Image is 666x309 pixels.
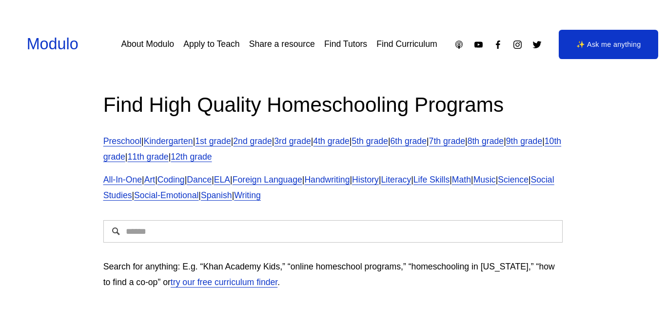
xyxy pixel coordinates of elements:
a: Facebook [493,40,503,50]
a: History [352,175,379,185]
a: Handwriting [304,175,350,185]
a: Share a resource [249,36,315,53]
input: Search [103,220,563,243]
a: Math [452,175,471,185]
p: Search for anything: E.g. “Khan Academy Kids,” “online homeschool programs,” “homeschooling in [U... [103,259,563,290]
a: Social Studies [103,175,554,200]
a: Art [144,175,156,185]
a: 11th grade [127,152,168,162]
a: 1st grade [195,136,231,146]
a: 7th grade [429,136,465,146]
a: try our free curriculum finder [171,277,277,287]
a: Find Tutors [324,36,367,53]
a: Science [498,175,529,185]
a: 9th grade [506,136,542,146]
a: Find Curriculum [376,36,437,53]
a: Literacy [381,175,411,185]
a: Apply to Teach [183,36,239,53]
p: | | | | | | | | | | | | | | | | [103,172,563,204]
a: Coding [157,175,185,185]
a: All-In-One [103,175,142,185]
a: 6th grade [391,136,427,146]
p: | | | | | | | | | | | | | [103,134,563,165]
a: Music [473,175,496,185]
a: Preschool [103,136,141,146]
a: Twitter [532,40,542,50]
a: 4th grade [313,136,349,146]
a: 2nd grade [233,136,272,146]
a: YouTube [473,40,484,50]
a: 12th grade [171,152,212,162]
a: ELA [214,175,230,185]
a: 5th grade [352,136,388,146]
a: Foreign Language [233,175,302,185]
a: Kindergarten [144,136,193,146]
a: Spanish [201,190,232,200]
h2: Find High Quality Homeschooling Programs [103,91,563,118]
a: ✨ Ask me anything [559,30,658,59]
a: Apple Podcasts [454,40,464,50]
a: 10th grade [103,136,561,162]
a: 3rd grade [274,136,311,146]
a: Writing [234,190,261,200]
a: Dance [187,175,212,185]
a: Instagram [512,40,523,50]
a: 8th grade [468,136,504,146]
a: Modulo [27,35,78,53]
a: Life Skills [413,175,450,185]
a: About Modulo [121,36,174,53]
a: Social-Emotional [134,190,198,200]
